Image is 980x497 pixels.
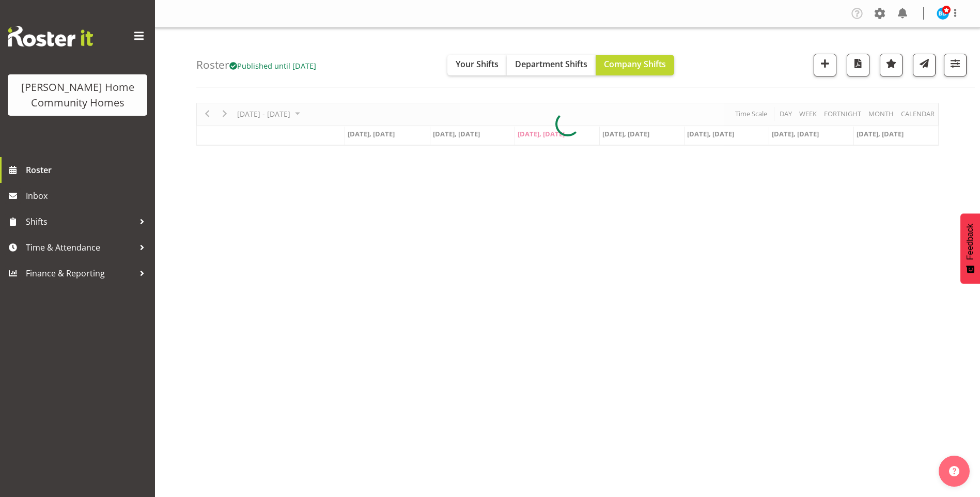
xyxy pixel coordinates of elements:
[26,188,150,204] span: Inbox
[949,466,959,476] img: help-xxl-2.png
[18,80,137,111] div: [PERSON_NAME] Home Community Homes
[26,266,134,281] span: Finance & Reporting
[944,54,967,76] button: Filter Shifts
[8,26,93,46] img: Rosterit website logo
[26,214,134,229] span: Shifts
[913,54,936,76] button: Send a list of all shifts for the selected filtered period to all rostered employees.
[847,54,869,76] button: Download a PDF of the roster according to the set date range.
[937,7,949,20] img: barbara-dunlop8515.jpg
[814,54,836,76] button: Add a new shift
[196,59,316,71] h4: Roster
[507,55,596,75] button: Department Shifts
[229,60,316,71] span: Published until [DATE]
[456,58,499,70] span: Your Shifts
[26,162,150,178] span: Roster
[596,55,674,75] button: Company Shifts
[447,55,507,75] button: Your Shifts
[26,240,134,255] span: Time & Attendance
[604,58,666,70] span: Company Shifts
[515,58,587,70] span: Department Shifts
[960,213,980,284] button: Feedback - Show survey
[880,54,903,76] button: Highlight an important date within the roster.
[966,224,975,260] span: Feedback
